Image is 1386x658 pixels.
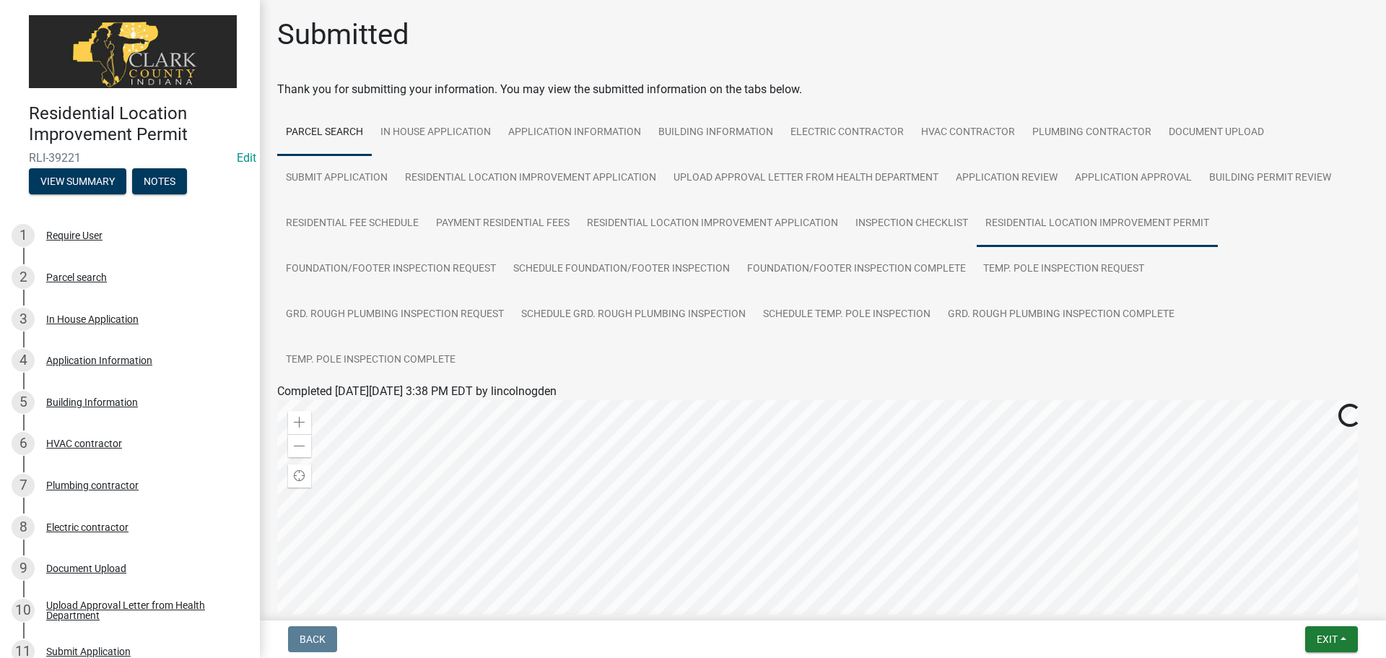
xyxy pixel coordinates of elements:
div: Application Information [46,355,152,365]
a: Grd. Rough Plumbing Inspection Request [277,292,513,338]
h1: Submitted [277,17,409,52]
div: 3 [12,308,35,331]
a: HVAC contractor [912,110,1024,156]
div: 10 [12,599,35,622]
a: Residential Fee Schedule [277,201,427,247]
div: 9 [12,557,35,580]
div: 8 [12,516,35,539]
span: Back [300,633,326,645]
button: View Summary [29,168,126,194]
div: Zoom in [288,411,311,434]
a: Schedule Temp. Pole Inspection [754,292,939,338]
a: Building Information [650,110,782,156]
a: Foundation/Footer Inspection Request [277,246,505,293]
div: 2 [12,266,35,289]
button: Exit [1305,626,1358,652]
div: HVAC contractor [46,438,122,449]
div: 6 [12,432,35,455]
a: Document Upload [1160,110,1273,156]
div: 5 [12,391,35,414]
a: Application Review [947,155,1066,202]
a: Plumbing contractor [1024,110,1160,156]
a: Foundation/Footer Inspection Complete [738,246,975,293]
div: Building Information [46,397,138,407]
div: Plumbing contractor [46,480,139,490]
span: RLI-39221 [29,151,231,165]
div: Document Upload [46,563,126,573]
div: In House Application [46,314,139,324]
a: Residential Location Improvement Application [578,201,847,247]
a: Schedule Grd. Rough Plumbing Inspection [513,292,754,338]
a: Residential Location Improvement Permit [977,201,1218,247]
img: Clark County, Indiana [29,15,237,88]
wm-modal-confirm: Edit Application Number [237,151,256,165]
div: Submit Application [46,646,131,657]
a: Application Information [500,110,650,156]
div: Parcel search [46,272,107,282]
div: 7 [12,474,35,497]
a: Building Permit Review [1200,155,1340,202]
a: Upload Approval Letter from Health Department [665,155,947,202]
div: Find my location [288,464,311,488]
span: Exit [1317,633,1338,645]
a: Temp. Pole Inspection Request [975,246,1153,293]
a: Grd. Rough Plumbing Inspection Complete [939,292,1183,338]
div: Require User [46,230,103,241]
h4: Residential Location Improvement Permit [29,103,248,145]
button: Back [288,626,337,652]
wm-modal-confirm: Summary [29,176,126,188]
div: Upload Approval Letter from Health Department [46,600,237,620]
button: Notes [132,168,187,194]
a: Temp. Pole Inspection Complete [277,337,464,384]
wm-modal-confirm: Notes [132,176,187,188]
a: Electric contractor [782,110,912,156]
div: Electric contractor [46,522,128,532]
div: 4 [12,349,35,372]
a: Residential Location Improvement Application [396,155,665,202]
a: Application Approval [1066,155,1200,202]
div: 1 [12,224,35,247]
span: Completed [DATE][DATE] 3:38 PM EDT by lincolnogden [277,384,557,398]
a: Schedule Foundation/Footer Inspection [505,246,738,293]
a: Submit Application [277,155,396,202]
a: Parcel search [277,110,372,156]
div: Zoom out [288,434,311,457]
a: Payment Residential Fees [427,201,578,247]
a: In House Application [372,110,500,156]
div: Thank you for submitting your information. You may view the submitted information on the tabs below. [277,81,1369,98]
a: Edit [237,151,256,165]
a: Inspection Checklist [847,201,977,247]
